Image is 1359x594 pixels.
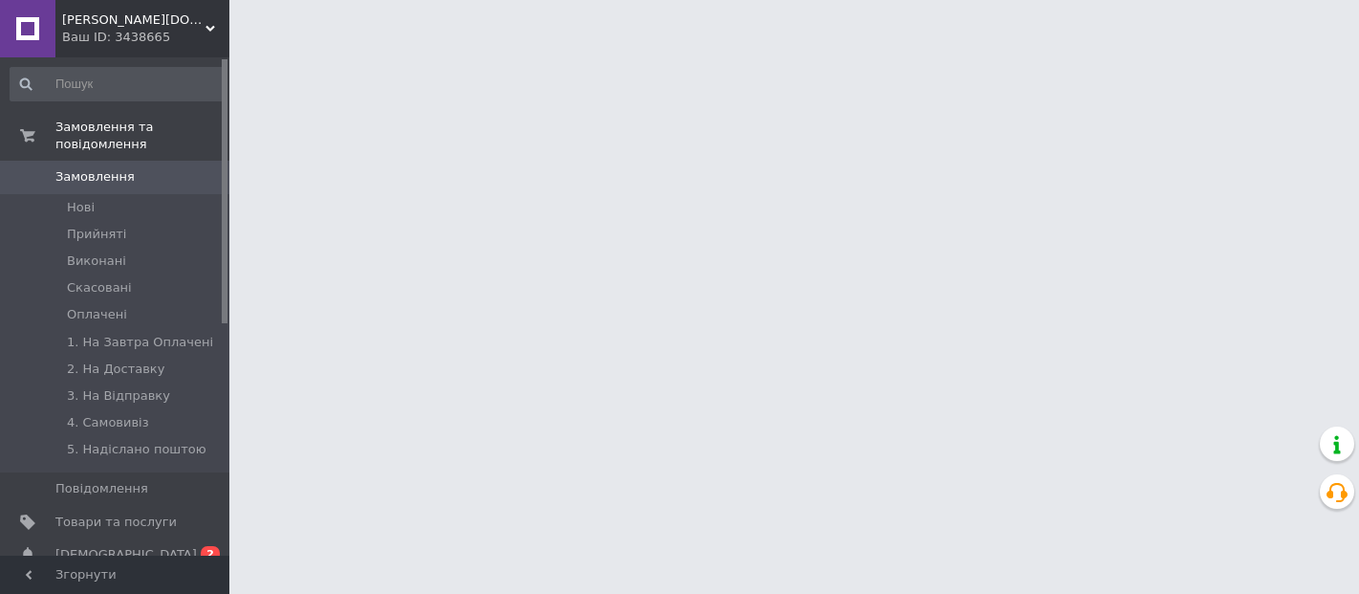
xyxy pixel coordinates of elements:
[67,334,213,351] span: 1. На Завтра Оплачені
[62,29,229,46] div: Ваш ID: 3438665
[67,226,126,243] span: Прийняті
[55,546,197,563] span: [DEMOGRAPHIC_DATA]
[10,67,226,101] input: Пошук
[67,199,95,216] span: Нові
[201,546,220,562] span: 2
[62,11,205,29] span: JOSIZOO- josizoo.com.ua
[55,168,135,186] span: Замовлення
[55,119,229,153] span: Замовлення та повідомлення
[67,387,170,405] span: 3. На Відправку
[67,361,164,378] span: 2. На Доставку
[55,514,177,531] span: Товари та послуги
[67,279,132,297] span: Скасовані
[67,306,127,323] span: Оплачені
[67,414,149,431] span: 4. Самовивіз
[67,441,206,458] span: 5. Надіслано поштою
[67,253,126,270] span: Виконані
[55,480,148,497] span: Повідомлення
